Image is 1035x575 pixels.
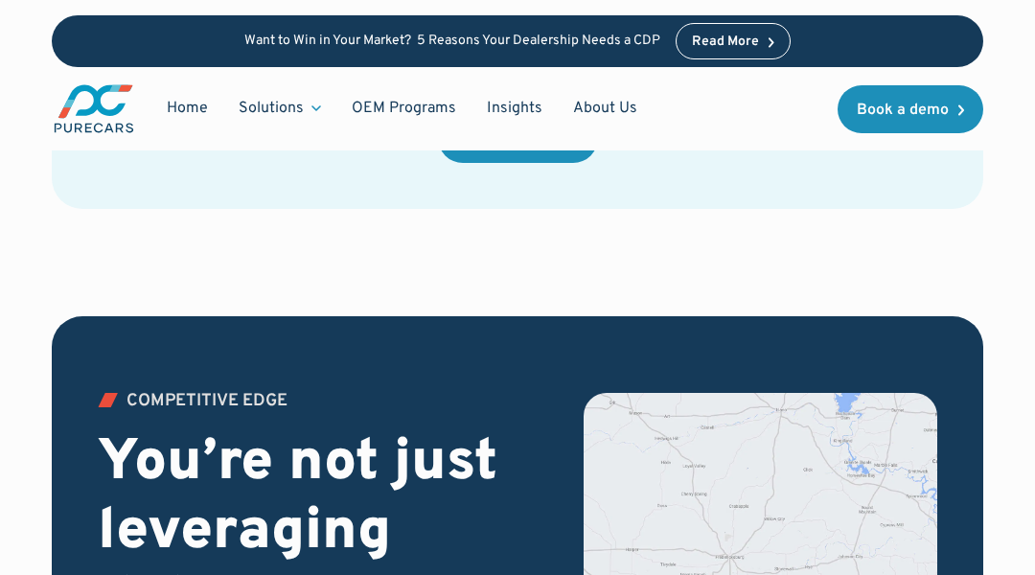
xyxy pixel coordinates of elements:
[558,90,653,126] a: About Us
[857,103,949,118] div: Book a demo
[151,90,223,126] a: Home
[52,82,136,135] a: main
[244,34,660,50] p: Want to Win in Your Market? 5 Reasons Your Dealership Needs a CDP
[52,82,136,135] img: purecars logo
[676,23,791,59] a: Read More
[126,393,287,410] div: COMPETITIVE EDGE
[336,90,471,126] a: OEM Programs
[471,90,558,126] a: Insights
[692,35,759,49] div: Read More
[838,85,983,133] a: Book a demo
[239,98,304,119] div: Solutions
